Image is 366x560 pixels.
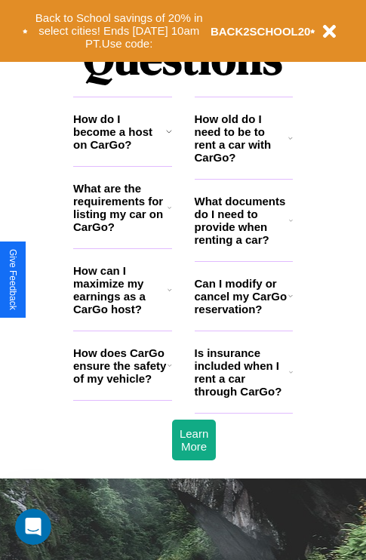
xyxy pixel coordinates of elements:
div: Give Feedback [8,249,18,310]
button: Learn More [172,420,216,460]
h3: What are the requirements for listing my car on CarGo? [73,182,168,233]
iframe: Intercom live chat [15,509,51,545]
h3: Is insurance included when I rent a car through CarGo? [195,346,289,398]
b: BACK2SCHOOL20 [211,25,311,38]
h3: How does CarGo ensure the safety of my vehicle? [73,346,168,385]
h3: What documents do I need to provide when renting a car? [195,195,290,246]
h3: How old do I need to be to rent a car with CarGo? [195,112,289,164]
h3: Can I modify or cancel my CarGo reservation? [195,277,288,315]
button: Back to School savings of 20% in select cities! Ends [DATE] 10am PT.Use code: [28,8,211,54]
h3: How can I maximize my earnings as a CarGo host? [73,264,168,315]
h3: How do I become a host on CarGo? [73,112,166,151]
